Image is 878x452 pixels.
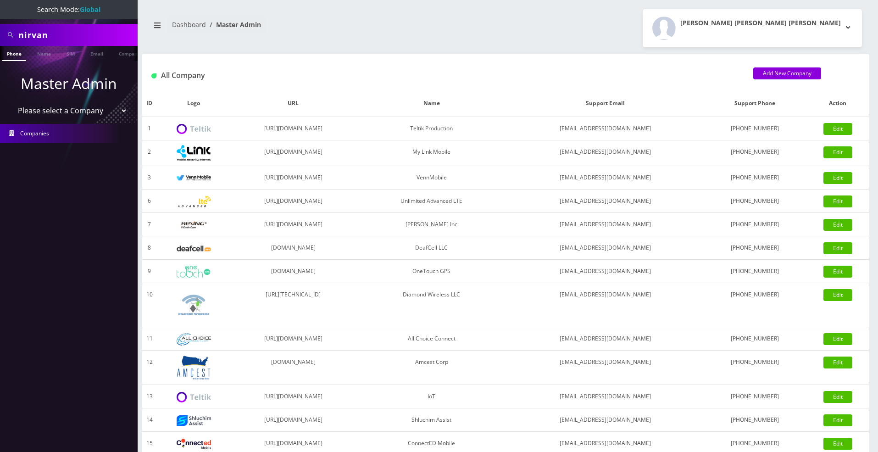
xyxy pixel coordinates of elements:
h1: All Company [151,71,739,80]
td: Shluchim Assist [356,408,507,432]
td: [EMAIL_ADDRESS][DOMAIN_NAME] [507,166,703,190]
img: All Company [151,73,156,78]
td: VennMobile [356,166,507,190]
td: [EMAIL_ADDRESS][DOMAIN_NAME] [507,385,703,408]
a: Edit [823,289,852,301]
th: Support Phone [703,90,806,117]
td: [EMAIL_ADDRESS][DOMAIN_NAME] [507,117,703,140]
img: Amcest Corp [177,355,211,380]
th: ID [142,90,157,117]
td: [URL][DOMAIN_NAME] [231,117,356,140]
td: OneTouch GPS [356,260,507,283]
td: 7 [142,213,157,236]
th: Name [356,90,507,117]
td: 6 [142,190,157,213]
td: [DOMAIN_NAME] [231,260,356,283]
td: My Link Mobile [356,140,507,166]
img: ConnectED Mobile [177,439,211,449]
td: [PHONE_NUMBER] [703,213,806,236]
span: Search Mode: [37,5,100,14]
a: Company [114,46,145,60]
a: Email [86,46,108,60]
td: 2 [142,140,157,166]
input: Search All Companies [18,26,135,44]
td: Amcest Corp [356,351,507,385]
a: Edit [823,414,852,426]
td: 14 [142,408,157,432]
td: [EMAIL_ADDRESS][DOMAIN_NAME] [507,260,703,283]
nav: breadcrumb [149,15,499,41]
td: [PHONE_NUMBER] [703,260,806,283]
td: [PHONE_NUMBER] [703,190,806,213]
td: [DOMAIN_NAME] [231,236,356,260]
td: [PHONE_NUMBER] [703,283,806,327]
img: Diamond Wireless LLC [177,288,211,322]
td: [DOMAIN_NAME] [231,351,356,385]
a: Name [33,46,56,60]
a: Edit [823,242,852,254]
a: Edit [823,219,852,231]
td: [URL][DOMAIN_NAME] [231,190,356,213]
td: [PHONE_NUMBER] [703,117,806,140]
img: Shluchim Assist [177,415,211,426]
td: 13 [142,385,157,408]
a: Edit [823,438,852,450]
img: IoT [177,392,211,402]
td: [EMAIL_ADDRESS][DOMAIN_NAME] [507,213,703,236]
td: [EMAIL_ADDRESS][DOMAIN_NAME] [507,351,703,385]
strong: Global [80,5,100,14]
a: Edit [823,391,852,403]
td: 11 [142,327,157,351]
td: [URL][DOMAIN_NAME] [231,408,356,432]
a: Edit [823,172,852,184]
td: [PHONE_NUMBER] [703,408,806,432]
li: Master Admin [206,20,261,29]
img: VennMobile [177,175,211,181]
td: [PHONE_NUMBER] [703,351,806,385]
td: Diamond Wireless LLC [356,283,507,327]
td: [PHONE_NUMBER] [703,327,806,351]
td: All Choice Connect [356,327,507,351]
td: 12 [142,351,157,385]
td: [URL][DOMAIN_NAME] [231,166,356,190]
img: All Choice Connect [177,333,211,346]
a: Edit [823,357,852,368]
td: [PHONE_NUMBER] [703,236,806,260]
td: [PHONE_NUMBER] [703,385,806,408]
td: [URL][DOMAIN_NAME] [231,213,356,236]
a: SIM [62,46,79,60]
td: [PERSON_NAME] Inc [356,213,507,236]
a: Edit [823,146,852,158]
td: 1 [142,117,157,140]
td: 3 [142,166,157,190]
th: Action [807,90,869,117]
button: [PERSON_NAME] [PERSON_NAME] [PERSON_NAME] [643,9,862,47]
td: [EMAIL_ADDRESS][DOMAIN_NAME] [507,408,703,432]
td: [URL][DOMAIN_NAME] [231,385,356,408]
td: [EMAIL_ADDRESS][DOMAIN_NAME] [507,283,703,327]
td: [PHONE_NUMBER] [703,140,806,166]
td: 8 [142,236,157,260]
td: [EMAIL_ADDRESS][DOMAIN_NAME] [507,236,703,260]
td: Unlimited Advanced LTE [356,190,507,213]
td: [URL][TECHNICAL_ID] [231,283,356,327]
th: Support Email [507,90,703,117]
span: Companies [20,129,49,137]
a: Phone [2,46,26,61]
img: DeafCell LLC [177,246,211,251]
td: [URL][DOMAIN_NAME] [231,140,356,166]
td: [EMAIL_ADDRESS][DOMAIN_NAME] [507,327,703,351]
td: [URL][DOMAIN_NAME] [231,327,356,351]
td: 10 [142,283,157,327]
img: Unlimited Advanced LTE [177,196,211,207]
img: Rexing Inc [177,221,211,229]
a: Edit [823,195,852,207]
td: [EMAIL_ADDRESS][DOMAIN_NAME] [507,190,703,213]
td: Teltik Production [356,117,507,140]
img: My Link Mobile [177,145,211,161]
td: [EMAIL_ADDRESS][DOMAIN_NAME] [507,140,703,166]
td: [PHONE_NUMBER] [703,166,806,190]
th: URL [231,90,356,117]
a: Edit [823,266,852,278]
h2: [PERSON_NAME] [PERSON_NAME] [PERSON_NAME] [680,19,841,27]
